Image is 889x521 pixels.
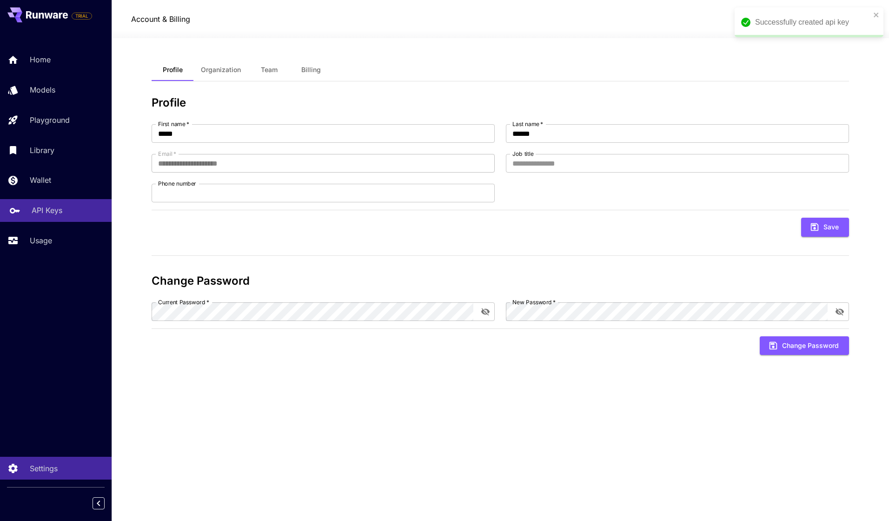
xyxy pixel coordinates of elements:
[512,298,556,306] label: New Password
[261,66,278,74] span: Team
[100,495,112,512] div: Collapse sidebar
[760,336,849,355] button: Change Password
[30,84,55,95] p: Models
[158,120,189,128] label: First name
[131,13,190,25] a: Account & Billing
[32,205,62,216] p: API Keys
[801,218,849,237] button: Save
[158,150,176,158] label: Email
[158,180,196,187] label: Phone number
[30,114,70,126] p: Playground
[158,298,209,306] label: Current Password
[512,150,534,158] label: Job title
[152,274,849,287] h3: Change Password
[831,303,848,320] button: toggle password visibility
[755,17,870,28] div: Successfully created api key
[93,497,105,509] button: Collapse sidebar
[873,11,880,19] button: close
[152,96,849,109] h3: Profile
[30,235,52,246] p: Usage
[30,463,58,474] p: Settings
[30,54,51,65] p: Home
[163,66,183,74] span: Profile
[477,303,494,320] button: toggle password visibility
[72,13,92,20] span: TRIAL
[30,145,54,156] p: Library
[131,13,190,25] nav: breadcrumb
[72,10,92,21] span: Add your payment card to enable full platform functionality.
[301,66,321,74] span: Billing
[30,174,51,186] p: Wallet
[201,66,241,74] span: Organization
[512,120,543,128] label: Last name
